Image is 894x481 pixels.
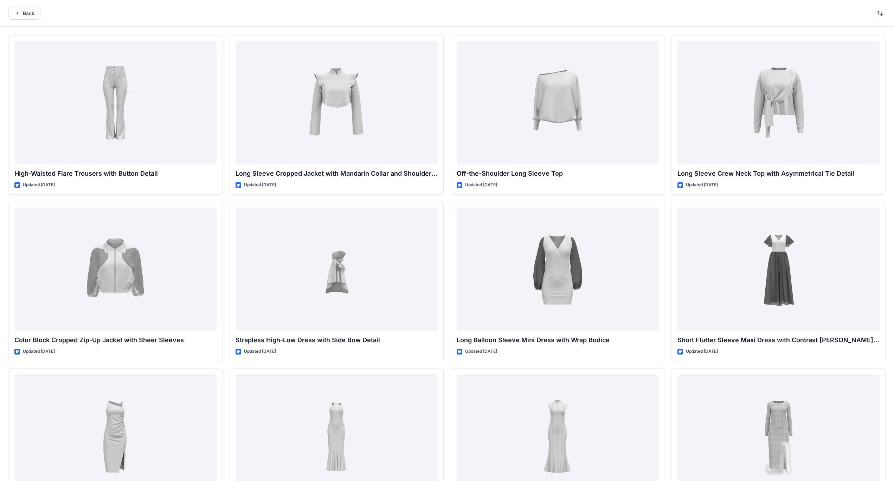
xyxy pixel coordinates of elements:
[236,335,438,345] p: Strapless High-Low Dress with Side Bow Detail
[244,348,276,355] p: Updated [DATE]
[677,335,880,345] p: Short Flutter Sleeve Maxi Dress with Contrast [PERSON_NAME] and [PERSON_NAME]
[465,181,497,189] p: Updated [DATE]
[23,181,55,189] p: Updated [DATE]
[457,41,659,164] a: Off-the-Shoulder Long Sleeve Top
[686,348,718,355] p: Updated [DATE]
[236,169,438,178] p: Long Sleeve Cropped Jacket with Mandarin Collar and Shoulder Detail
[244,181,276,189] p: Updated [DATE]
[23,348,55,355] p: Updated [DATE]
[14,41,217,164] a: High-Waisted Flare Trousers with Button Detail
[465,348,497,355] p: Updated [DATE]
[14,208,217,331] a: Color Block Cropped Zip-Up Jacket with Sheer Sleeves
[457,335,659,345] p: Long Balloon Sleeve Mini Dress with Wrap Bodice
[14,335,217,345] p: Color Block Cropped Zip-Up Jacket with Sheer Sleeves
[677,208,880,331] a: Short Flutter Sleeve Maxi Dress with Contrast Bodice and Sheer Overlay
[677,41,880,164] a: Long Sleeve Crew Neck Top with Asymmetrical Tie Detail
[457,208,659,331] a: Long Balloon Sleeve Mini Dress with Wrap Bodice
[457,169,659,178] p: Off-the-Shoulder Long Sleeve Top
[686,181,718,189] p: Updated [DATE]
[14,169,217,178] p: High-Waisted Flare Trousers with Button Detail
[8,7,40,20] button: Back
[236,208,438,331] a: Strapless High-Low Dress with Side Bow Detail
[236,41,438,164] a: Long Sleeve Cropped Jacket with Mandarin Collar and Shoulder Detail
[677,169,880,178] p: Long Sleeve Crew Neck Top with Asymmetrical Tie Detail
